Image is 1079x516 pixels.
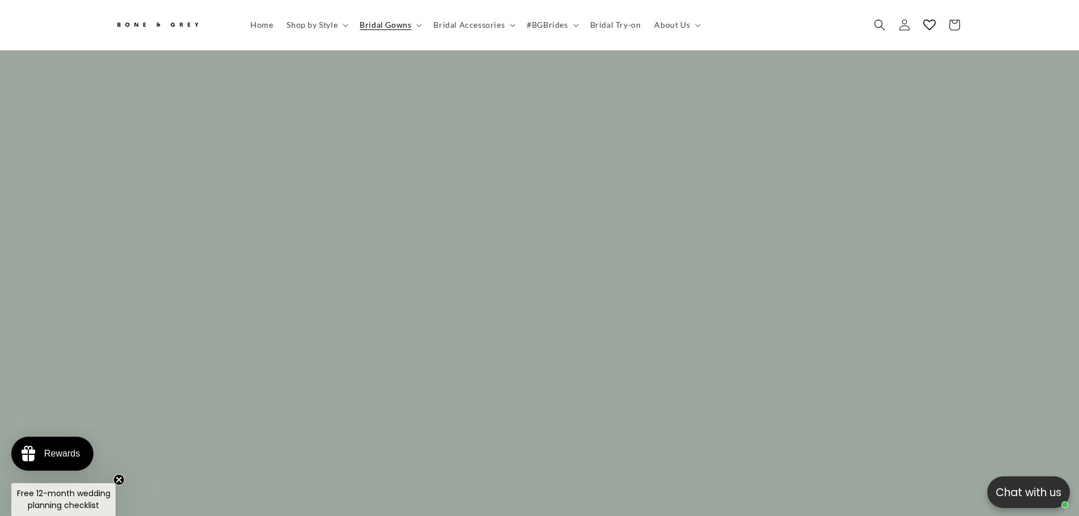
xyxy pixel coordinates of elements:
[244,13,280,37] a: Home
[520,13,583,37] summary: #BGBrides
[17,488,110,511] span: Free 12-month wedding planning checklist
[647,13,705,37] summary: About Us
[250,20,273,30] span: Home
[280,13,353,37] summary: Shop by Style
[287,20,338,30] span: Shop by Style
[527,20,568,30] span: #BGBrides
[44,449,80,459] div: Rewards
[113,474,125,485] button: Close teaser
[583,13,648,37] a: Bridal Try-on
[11,483,116,516] div: Free 12-month wedding planning checklistClose teaser
[360,20,411,30] span: Bridal Gowns
[654,20,690,30] span: About Us
[427,13,520,37] summary: Bridal Accessories
[353,13,427,37] summary: Bridal Gowns
[110,11,232,39] a: Bone and Grey Bridal
[115,16,200,35] img: Bone and Grey Bridal
[987,484,1070,501] p: Chat with us
[433,20,505,30] span: Bridal Accessories
[987,476,1070,508] button: Open chatbox
[867,12,892,37] summary: Search
[590,20,641,30] span: Bridal Try-on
